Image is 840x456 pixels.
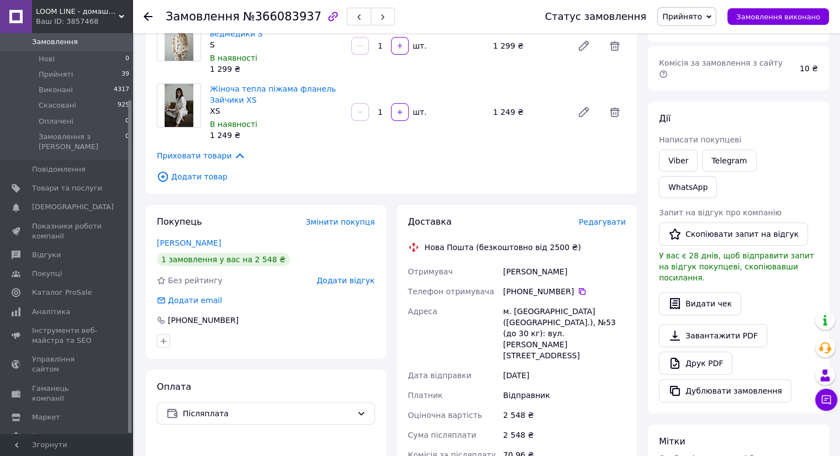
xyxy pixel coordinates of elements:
div: 2 548 ₴ [501,405,628,425]
span: 0 [125,116,129,126]
a: Завантажити PDF [659,324,767,347]
span: 39 [121,70,129,79]
span: Повідомлення [32,165,86,174]
a: Жіноча тепла піжама фланель Зайчики XS [210,84,336,104]
span: Післяплата [183,407,352,420]
span: Аналітика [32,307,70,317]
a: Viber [659,150,698,172]
span: Управління сайтом [32,354,102,374]
span: Сума післяплати [408,431,477,439]
div: Нова Пошта (безкоштовно від 2500 ₴) [422,242,584,253]
span: 0 [125,132,129,152]
div: 2 548 ₴ [501,425,628,445]
span: Додати товар [157,171,626,183]
span: Оплачені [39,116,73,126]
span: Доставка [408,216,452,227]
a: Редагувати [573,101,595,123]
button: Дублювати замовлення [659,379,791,402]
span: Комісія за замовлення з сайту [659,59,785,78]
button: Видати чек [659,292,741,315]
span: Гаманець компанії [32,384,102,404]
span: LOOM LINE - домашній одяг для всієї сім'ї [36,7,119,17]
span: №366083937 [243,10,321,23]
img: Жіноча тепла піжама фланель Зайчики XS [165,84,194,127]
span: Товари та послуги [32,183,102,193]
button: Скопіювати запит на відгук [659,222,808,246]
span: Дата відправки [408,371,472,380]
div: S [210,39,342,50]
span: Замовлення [32,37,78,47]
a: Telegram [702,150,756,172]
span: Оціночна вартість [408,411,482,420]
div: Статус замовлення [545,11,647,22]
span: У вас є 28 днів, щоб відправити запит на відгук покупцеві, скопіювавши посилання. [659,251,814,282]
span: Написати покупцеві [659,135,741,144]
div: 1 замовлення у вас на 2 548 ₴ [157,253,290,266]
span: Нові [39,54,55,64]
span: Скасовані [39,100,76,110]
div: [DATE] [501,365,628,385]
span: В наявності [210,54,257,62]
span: Прийнято [662,12,702,21]
span: Змінити покупця [306,218,375,226]
span: Показники роботи компанії [32,221,102,241]
span: Без рейтингу [168,276,223,285]
button: Замовлення виконано [727,8,829,25]
span: 925 [118,100,129,110]
span: Замовлення виконано [736,13,820,21]
div: 1 249 ₴ [489,104,568,120]
a: Жіноча фланелева піжама у ведмедики S [210,18,326,38]
span: Додати відгук [316,276,374,285]
span: Маркет [32,412,60,422]
div: шт. [410,107,427,118]
div: XS [210,105,342,116]
span: [DEMOGRAPHIC_DATA] [32,202,114,212]
span: Замовлення [166,10,240,23]
div: 1 299 ₴ [489,38,568,54]
div: Ваш ID: 3857468 [36,17,133,26]
span: Приховати товари [157,150,246,162]
span: Відгуки [32,250,61,260]
span: Адреса [408,307,437,316]
a: Редагувати [573,35,595,57]
span: Телефон отримувача [408,287,494,296]
div: Повернутися назад [144,11,152,22]
span: Покупець [157,216,202,227]
span: В наявності [210,120,257,129]
span: 0 [125,54,129,64]
span: Каталог ProSale [32,288,92,298]
img: Жіноча фланелева піжама у ведмедики S [165,18,193,61]
span: Видалити [604,35,626,57]
a: WhatsApp [659,176,717,198]
span: Замовлення з [PERSON_NAME] [39,132,125,152]
div: 1 249 ₴ [210,130,342,141]
div: Додати email [167,295,223,306]
div: 1 299 ₴ [210,63,342,75]
span: Виконані [39,85,73,95]
div: [PHONE_NUMBER] [503,286,626,297]
div: Відправник [501,385,628,405]
div: [PERSON_NAME] [501,262,628,282]
a: Друк PDF [659,352,732,375]
span: Налаштування [32,431,88,441]
span: Платник [408,391,443,400]
span: Дії [659,113,670,124]
a: [PERSON_NAME] [157,238,221,247]
span: 4317 [114,85,129,95]
span: Мітки [659,436,685,447]
div: м. [GEOGRAPHIC_DATA] ([GEOGRAPHIC_DATA].), №53 (до 30 кг): вул. [PERSON_NAME][STREET_ADDRESS] [501,301,628,365]
span: Запит на відгук про компанію [659,208,781,217]
span: Покупці [32,269,62,279]
div: шт. [410,40,427,51]
span: Видалити [604,101,626,123]
div: 10 ₴ [793,56,825,81]
span: Оплата [157,381,191,392]
div: Додати email [156,295,223,306]
span: Прийняті [39,70,73,79]
span: Отримувач [408,267,453,276]
span: Редагувати [579,218,626,226]
span: Інструменти веб-майстра та SEO [32,326,102,346]
div: [PHONE_NUMBER] [167,315,240,326]
button: Чат з покупцем [815,389,837,411]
